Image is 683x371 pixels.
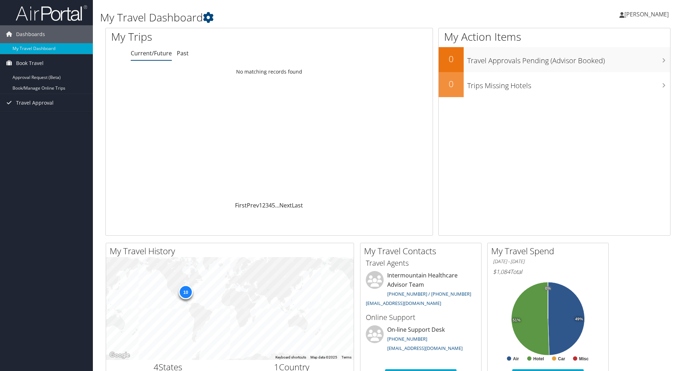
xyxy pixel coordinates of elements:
[106,65,433,78] td: No matching records found
[387,336,427,342] a: [PHONE_NUMBER]
[513,356,519,361] text: Air
[16,54,44,72] span: Book Travel
[310,355,337,359] span: Map data ©2025
[467,77,670,91] h3: Trips Missing Hotels
[341,355,352,359] a: Terms (opens in new tab)
[491,245,608,257] h2: My Travel Spend
[439,72,670,97] a: 0Trips Missing Hotels
[439,78,464,90] h2: 0
[131,49,172,57] a: Current/Future
[292,201,303,209] a: Last
[467,52,670,66] h3: Travel Approvals Pending (Advisor Booked)
[275,201,279,209] span: …
[16,25,45,43] span: Dashboards
[387,345,463,351] a: [EMAIL_ADDRESS][DOMAIN_NAME]
[558,356,565,361] text: Car
[439,29,670,44] h1: My Action Items
[269,201,272,209] a: 4
[624,10,669,18] span: [PERSON_NAME]
[439,53,464,65] h2: 0
[111,29,291,44] h1: My Trips
[265,201,269,209] a: 3
[545,286,551,291] tspan: 0%
[100,10,484,25] h1: My Travel Dashboard
[387,291,471,297] a: [PHONE_NUMBER] / [PHONE_NUMBER]
[262,201,265,209] a: 2
[108,351,131,360] a: Open this area in Google Maps (opens a new window)
[366,300,441,306] a: [EMAIL_ADDRESS][DOMAIN_NAME]
[16,94,54,112] span: Travel Approval
[366,312,476,322] h3: Online Support
[362,325,479,355] li: On-line Support Desk
[179,285,193,299] div: 10
[272,201,275,209] a: 5
[279,201,292,209] a: Next
[533,356,544,361] text: Hotel
[364,245,481,257] h2: My Travel Contacts
[579,356,589,361] text: Misc
[108,351,131,360] img: Google
[619,4,676,25] a: [PERSON_NAME]
[366,258,476,268] h3: Travel Agents
[362,271,479,309] li: Intermountain Healthcare Advisor Team
[247,201,259,209] a: Prev
[493,268,510,276] span: $1,084
[275,355,306,360] button: Keyboard shortcuts
[493,268,603,276] h6: Total
[439,47,670,72] a: 0Travel Approvals Pending (Advisor Booked)
[177,49,189,57] a: Past
[110,245,354,257] h2: My Travel History
[235,201,247,209] a: First
[16,5,87,21] img: airportal-logo.png
[575,317,583,321] tspan: 49%
[493,258,603,265] h6: [DATE] - [DATE]
[259,201,262,209] a: 1
[513,318,520,322] tspan: 51%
